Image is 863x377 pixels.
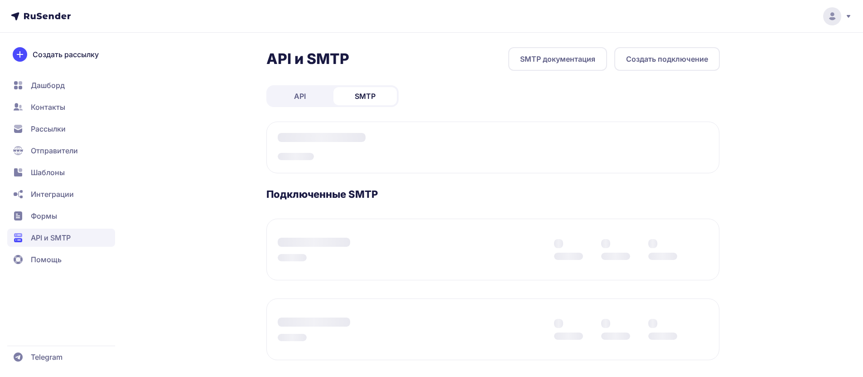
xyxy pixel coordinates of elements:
span: Рассылки [31,123,66,134]
h2: API и SMTP [266,50,349,68]
h3: Подключенные SMTP [266,188,720,201]
span: Создать рассылку [33,49,99,60]
span: Дашборд [31,80,65,91]
span: Telegram [31,352,63,362]
span: Формы [31,211,57,221]
a: API [268,87,332,105]
span: Шаблоны [31,167,65,178]
span: API и SMTP [31,232,71,243]
span: SMTP [355,91,376,102]
span: Отправители [31,145,78,156]
span: Помощь [31,254,62,265]
span: API [294,91,306,102]
span: Интеграции [31,189,74,200]
a: SMTP документация [508,47,607,71]
button: Создать подключение [614,47,720,71]
span: Контакты [31,102,65,113]
a: Telegram [7,348,115,366]
a: SMTP [333,87,397,105]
